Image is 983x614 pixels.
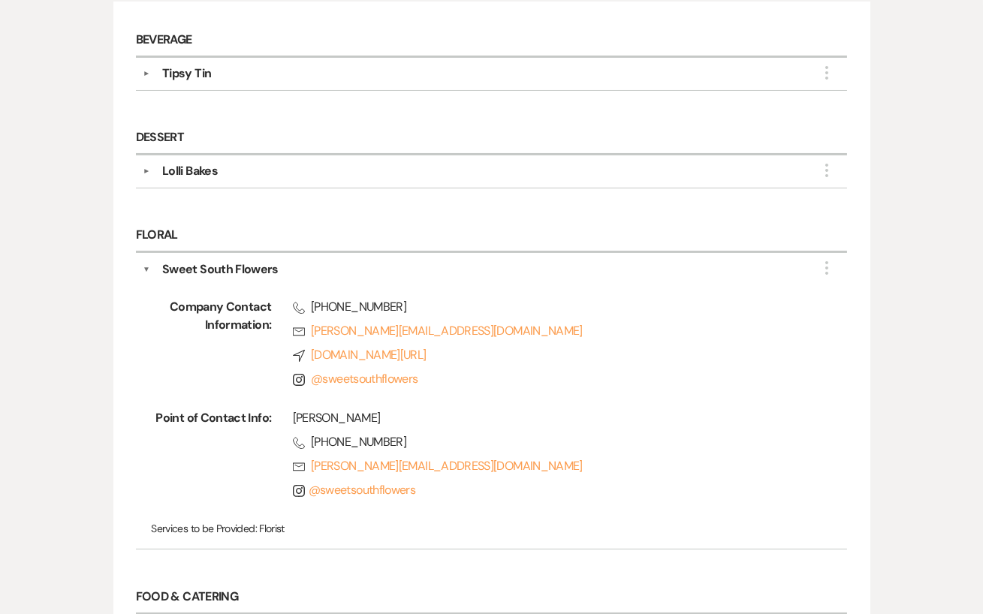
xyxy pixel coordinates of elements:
button: ▼ [143,260,150,278]
span: [PHONE_NUMBER] [293,433,805,451]
h6: Beverage [136,24,848,57]
div: Sweet South Flowers [162,260,279,278]
a: [DOMAIN_NAME][URL] [293,346,805,364]
p: Florist [151,520,831,537]
span: Services to be Provided: [151,522,257,535]
div: [PERSON_NAME] [293,409,805,427]
button: ▼ [137,167,155,175]
h6: Food & Catering [136,581,848,614]
div: Tipsy Tin [162,65,211,83]
a: [PERSON_NAME][EMAIL_ADDRESS][DOMAIN_NAME] [293,457,805,475]
span: Point of Contact Info: [151,409,271,505]
a: @sweetsouthflowers [293,482,416,498]
h6: Dessert [136,122,848,155]
a: @sweetsouthflowers [311,371,418,387]
span: Company Contact Information: [151,298,271,394]
div: Lolli Bakes [162,162,218,180]
a: [PERSON_NAME][EMAIL_ADDRESS][DOMAIN_NAME] [293,322,805,340]
h6: Floral [136,220,848,253]
span: [PHONE_NUMBER] [293,298,805,316]
button: ▼ [137,70,155,77]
